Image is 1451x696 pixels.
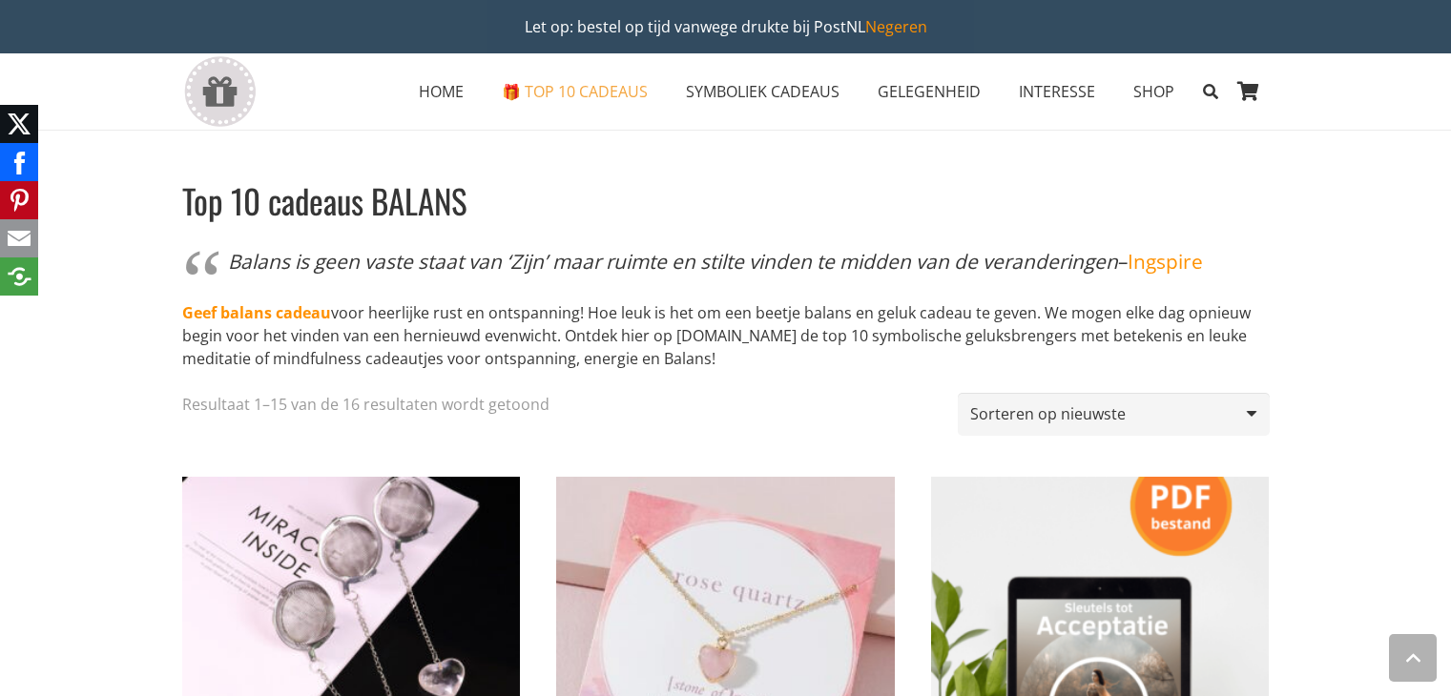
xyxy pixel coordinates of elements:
a: SYMBOLIEK CADEAUSSYMBOLIEK CADEAUS Menu [667,68,859,115]
h1: Top 10 cadeaus BALANS [182,179,1254,222]
p: – [228,245,1209,278]
em: Balans is geen vaste staat van ‘Zijn’ maar ruimte en stilte vinden te midden van de veranderingen [228,248,1118,275]
a: SHOPSHOP Menu [1114,68,1193,115]
p: Resultaat 1–15 van de 16 resultaten wordt getoond [182,393,549,416]
span: SYMBOLIEK CADEAUS [686,81,840,102]
span: INTERESSE [1019,81,1095,102]
a: Negeren [865,16,927,37]
span: SHOP [1133,81,1174,102]
a: 🎁 TOP 10 CADEAUS🎁 TOP 10 CADEAUS Menu [483,68,667,115]
a: Geef balans cadeau [182,302,331,323]
a: INTERESSEINTERESSE Menu [1000,68,1114,115]
a: Winkelwagen [1228,53,1270,130]
select: Winkelbestelling [958,393,1269,436]
a: Zoeken [1193,68,1227,115]
a: HOMEHOME Menu [400,68,483,115]
span: HOME [419,81,464,102]
a: gift-box-icon-grey-inspirerendwinkelen [182,56,258,128]
a: Terug naar top [1389,634,1437,682]
p: voor heerlijke rust en ontspanning! Hoe leuk is het om een beetje balans en geluk cadeau te geven... [182,301,1254,370]
span: 🎁 TOP 10 CADEAUS [502,81,648,102]
a: GELEGENHEIDGELEGENHEID Menu [859,68,1000,115]
span: GELEGENHEID [878,81,981,102]
a: Ingspire [1128,248,1203,275]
